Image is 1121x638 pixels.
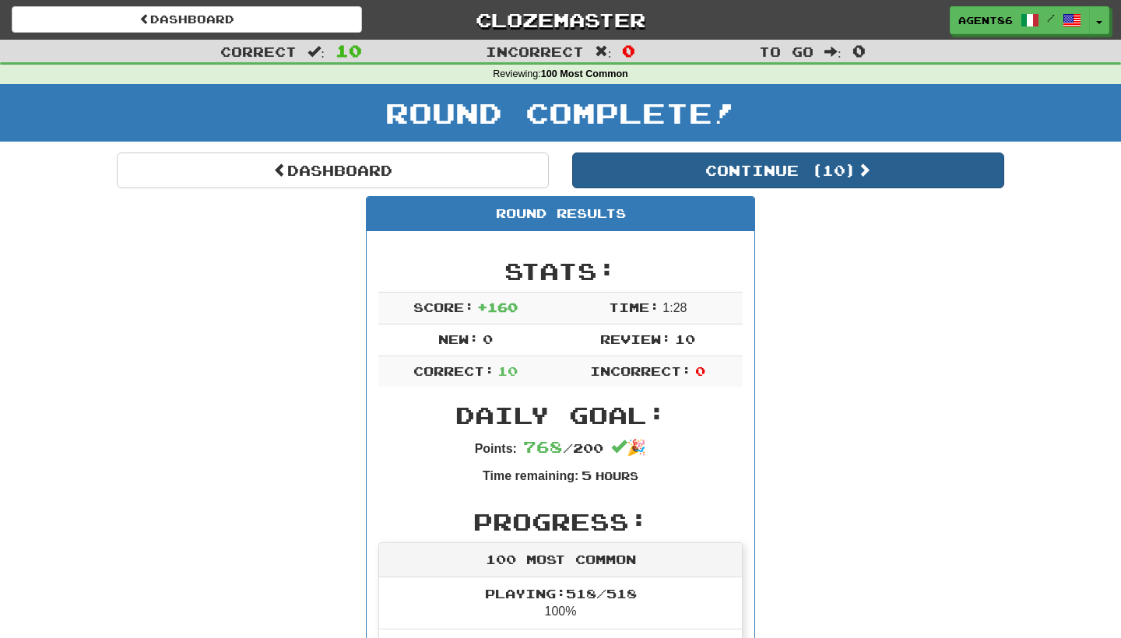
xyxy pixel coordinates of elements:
span: / 200 [523,440,603,455]
span: Playing: 518 / 518 [485,586,637,601]
span: : [307,45,325,58]
div: Round Results [367,197,754,231]
button: Continue (10) [572,152,1004,188]
a: Clozemaster [385,6,736,33]
span: 1 : 28 [662,301,687,314]
span: 🎉 [611,439,646,456]
span: Review: [600,331,671,346]
span: 10 [497,363,518,378]
span: 10 [336,41,362,60]
span: + 160 [477,300,518,314]
strong: Time remaining: [483,469,578,482]
span: / [1047,12,1055,23]
h1: Round Complete! [5,97,1116,128]
a: Agent86 / [950,6,1090,34]
span: 0 [695,363,705,378]
span: Incorrect [486,44,584,59]
a: Dashboard [12,6,362,33]
small: Hours [596,469,638,482]
a: Dashboard [117,152,549,188]
span: Incorrect: [590,363,691,378]
li: 100% [379,577,742,630]
span: Score: [413,300,474,314]
strong: Points: [475,442,517,455]
strong: 100 Most Common [541,68,628,79]
span: : [595,45,612,58]
span: New: [438,331,479,346]
span: 10 [675,331,695,346]
span: 0 [483,331,493,346]
span: 0 [852,41,866,60]
span: 5 [582,468,592,482]
span: Agent86 [958,13,1013,27]
span: 0 [622,41,635,60]
h2: Progress: [378,509,743,535]
div: 100 Most Common [379,543,742,577]
span: Time: [609,300,659,314]
span: Correct: [413,363,494,378]
h2: Daily Goal: [378,402,743,428]
h2: Stats: [378,258,743,284]
span: : [824,45,842,58]
span: Correct [220,44,297,59]
span: To go [759,44,814,59]
span: 768 [523,437,563,456]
